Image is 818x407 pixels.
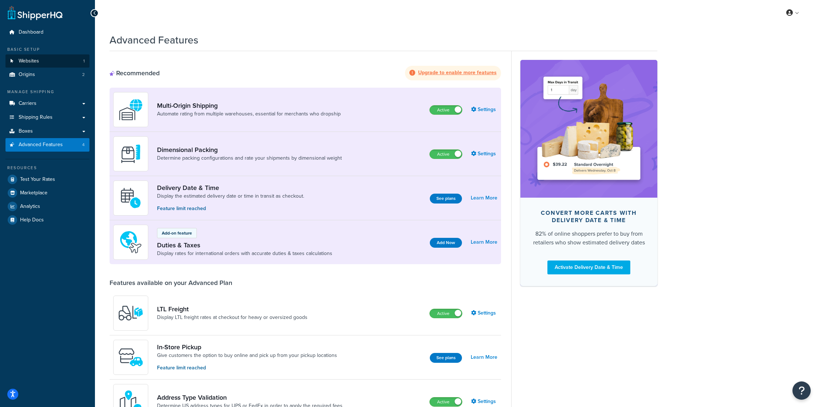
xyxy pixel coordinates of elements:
[19,100,37,107] span: Carriers
[5,54,89,68] li: Websites
[792,381,811,400] button: Open Resource Center
[19,142,63,148] span: Advanced Features
[19,72,35,78] span: Origins
[157,102,341,110] a: Multi-Origin Shipping
[19,114,53,121] span: Shipping Rules
[5,89,89,95] div: Manage Shipping
[430,194,462,203] button: See plans
[157,352,337,359] a: Give customers the option to buy online and pick up from your pickup locations
[19,29,43,35] span: Dashboard
[118,345,144,370] img: wfgcfpwTIucLEAAAAASUVORK5CYII=
[430,309,462,318] label: Active
[157,393,343,402] a: Address Type Validation
[20,176,55,183] span: Test Your Rates
[157,305,307,313] a: LTL Freight
[5,125,89,138] a: Boxes
[118,185,144,211] img: gfkeb5ejjkALwAAAABJRU5ErkJggg==
[531,71,646,186] img: feature-image-ddt-36eae7f7280da8017bfb280eaccd9c446f90b1fe08728e4019434db127062ab4.png
[5,68,89,81] a: Origins2
[110,69,160,77] div: Recommended
[5,54,89,68] a: Websites1
[430,238,462,248] button: Add Now
[110,279,232,287] div: Features available on your Advanced Plan
[162,230,192,236] p: Add-on feature
[471,104,497,115] a: Settings
[471,237,497,247] a: Learn More
[20,203,40,210] span: Analytics
[157,314,307,321] a: Display LTL freight rates at checkout for heavy or oversized goods
[471,308,497,318] a: Settings
[418,69,497,76] strong: Upgrade to enable more features
[157,184,304,192] a: Delivery Date & Time
[157,205,304,213] p: Feature limit reached
[19,128,33,134] span: Boxes
[20,190,47,196] span: Marketplace
[430,398,462,406] label: Active
[471,396,497,407] a: Settings
[5,111,89,124] a: Shipping Rules
[430,106,462,114] label: Active
[82,142,85,148] span: 4
[82,72,85,78] span: 2
[532,209,646,224] div: Convert more carts with delivery date & time
[5,97,89,110] a: Carriers
[5,138,89,152] li: Advanced Features
[118,141,144,167] img: DTVBYsAAAAAASUVORK5CYII=
[118,300,144,326] img: y79ZsPf0fXUFUhFXDzUgf+ktZg5F2+ohG75+v3d2s1D9TjoU8PiyCIluIjV41seZevKCRuEjTPPOKHJsQcmKCXGdfprl3L4q7...
[157,146,342,154] a: Dimensional Packing
[5,173,89,186] a: Test Your Rates
[471,193,497,203] a: Learn More
[5,138,89,152] a: Advanced Features4
[19,58,39,64] span: Websites
[157,241,332,249] a: Duties & Taxes
[5,165,89,171] div: Resources
[118,229,144,255] img: icon-duo-feat-landed-cost-7136b061.png
[471,149,497,159] a: Settings
[5,186,89,199] a: Marketplace
[5,213,89,227] a: Help Docs
[430,353,462,363] button: See plans
[157,343,337,351] a: In-Store Pickup
[5,68,89,81] li: Origins
[532,229,646,247] div: 82% of online shoppers prefer to buy from retailers who show estimated delivery dates
[20,217,44,223] span: Help Docs
[157,193,304,200] a: Display the estimated delivery date or time in transit as checkout.
[157,364,337,372] p: Feature limit reached
[83,58,85,64] span: 1
[157,250,332,257] a: Display rates for international orders with accurate duties & taxes calculations
[118,97,144,122] img: WatD5o0RtDAAAAAElFTkSuQmCC
[430,150,462,159] label: Active
[471,352,497,362] a: Learn More
[5,46,89,53] div: Basic Setup
[5,200,89,213] a: Analytics
[157,155,342,162] a: Determine packing configurations and rate your shipments by dimensional weight
[5,26,89,39] a: Dashboard
[157,110,341,118] a: Automate rating from multiple warehouses, essential for merchants who dropship
[547,260,630,274] a: Activate Delivery Date & Time
[110,33,198,47] h1: Advanced Features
